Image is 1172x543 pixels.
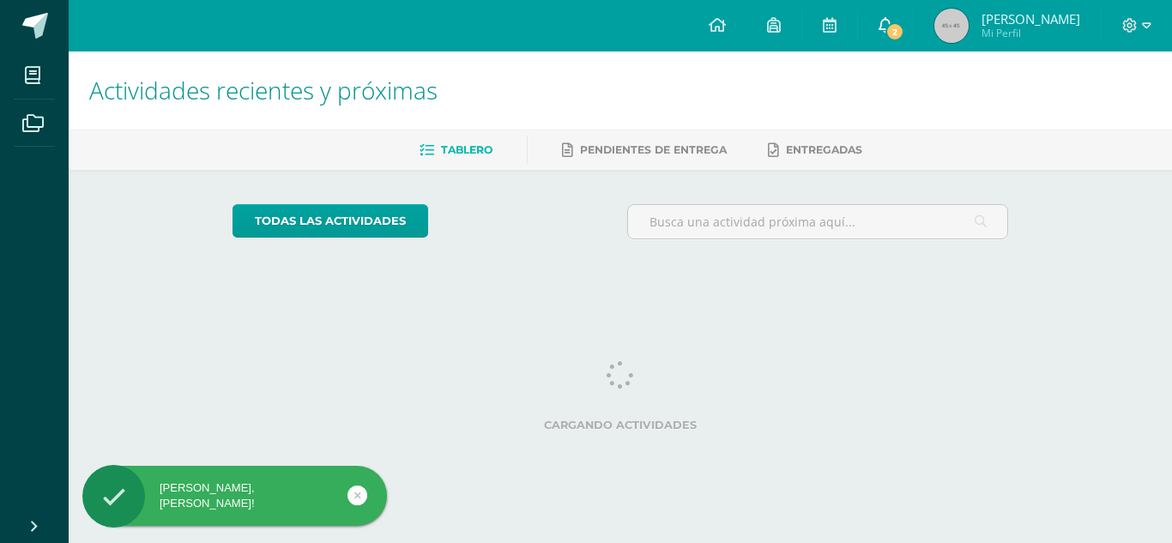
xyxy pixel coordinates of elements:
a: todas las Actividades [233,204,428,238]
input: Busca una actividad próxima aquí... [628,205,1008,238]
span: Tablero [441,143,492,156]
span: [PERSON_NAME] [982,10,1080,27]
a: Tablero [420,136,492,164]
span: Pendientes de entrega [580,143,727,156]
img: 45x45 [934,9,969,43]
span: 2 [885,22,904,41]
span: Actividades recientes y próximas [89,74,438,106]
span: Mi Perfil [982,26,1080,40]
span: Entregadas [786,143,862,156]
label: Cargando actividades [233,419,1009,431]
a: Entregadas [768,136,862,164]
a: Pendientes de entrega [562,136,727,164]
div: [PERSON_NAME], [PERSON_NAME]! [82,480,387,511]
